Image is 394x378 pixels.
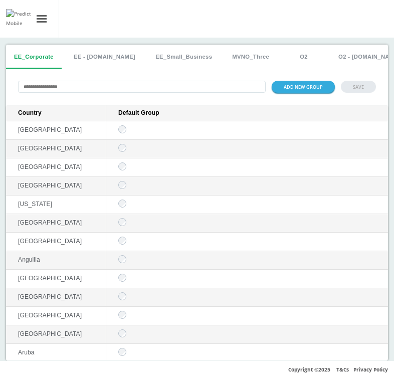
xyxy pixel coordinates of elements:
[272,81,335,92] button: ADD NEW GROUP
[6,233,106,251] th: [GEOGRAPHIC_DATA]
[6,105,106,121] th: Country
[147,45,220,69] button: EE_Small_Business
[6,288,106,307] th: [GEOGRAPHIC_DATA]
[6,121,106,140] th: [GEOGRAPHIC_DATA]
[6,9,31,28] img: Predict Mobile
[6,344,106,362] th: Aruba
[353,366,388,373] a: Privacy Policy
[6,196,106,214] th: [US_STATE]
[6,270,106,288] th: [GEOGRAPHIC_DATA]
[336,366,349,373] a: T&Cs
[6,177,106,196] th: [GEOGRAPHIC_DATA]
[6,251,106,270] th: Anguilla
[66,45,143,69] button: EE - [DOMAIN_NAME]
[6,140,106,158] th: [GEOGRAPHIC_DATA]
[224,45,277,69] button: MVNO_Three
[6,158,106,177] th: [GEOGRAPHIC_DATA]
[6,325,106,344] th: [GEOGRAPHIC_DATA]
[281,45,326,69] button: O2
[6,45,62,69] button: EE_Corporate
[6,307,106,325] th: [GEOGRAPHIC_DATA]
[6,214,106,233] th: [GEOGRAPHIC_DATA]
[106,105,388,121] th: Default Group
